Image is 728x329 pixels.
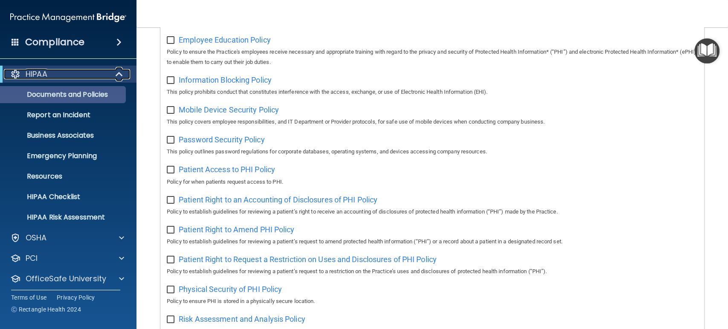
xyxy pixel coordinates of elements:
span: Mobile Device Security Policy [179,105,279,114]
img: PMB logo [10,9,126,26]
p: Resources [6,172,122,181]
p: Business Associates [6,131,122,140]
span: Employee Education Policy [179,35,271,44]
p: PCI [26,253,38,263]
span: Patient Right to an Accounting of Disclosures of PHI Policy [179,195,377,204]
p: Policy to ensure the Practice's employees receive necessary and appropriate training with regard ... [167,47,698,67]
p: HIPAA Risk Assessment [6,213,122,222]
p: Policy for when patients request access to PHI. [167,177,698,187]
p: This policy prohibits conduct that constitutes interference with the access, exchange, or use of ... [167,87,698,97]
a: Privacy Policy [57,293,95,302]
span: Password Security Policy [179,135,264,144]
p: OfficeSafe University [26,274,106,284]
p: Emergency Planning [6,152,122,160]
span: Information Blocking Policy [179,75,272,84]
p: Policy to establish guidelines for reviewing a patient’s request to a restriction on the Practice... [167,266,698,277]
span: Risk Assessment and Analysis Policy [179,315,305,323]
span: Patient Right to Amend PHI Policy [179,225,294,234]
a: Terms of Use [11,293,46,302]
a: PCI [10,253,124,263]
h4: Compliance [25,36,84,48]
a: HIPAA [10,69,124,79]
span: Physical Security of PHI Policy [179,285,282,294]
p: This policy outlines password regulations for corporate databases, operating systems, and devices... [167,147,698,157]
p: OSHA [26,233,47,243]
a: OfficeSafe University [10,274,124,284]
p: Policy to establish guidelines for reviewing a patient’s right to receive an accounting of disclo... [167,207,698,217]
span: Patient Right to Request a Restriction on Uses and Disclosures of PHI Policy [179,255,437,264]
p: Report an Incident [6,111,122,119]
span: Ⓒ Rectangle Health 2024 [11,305,81,314]
p: Policy to establish guidelines for reviewing a patient’s request to amend protected health inform... [167,237,698,247]
p: HIPAA Checklist [6,193,122,201]
p: HIPAA [26,69,47,79]
a: OSHA [10,233,124,243]
span: Patient Access to PHI Policy [179,165,275,174]
button: Open Resource Center [694,38,719,63]
p: Policy to ensure PHI is stored in a physically secure location. [167,296,698,306]
p: This policy covers employee responsibilities, and IT Department or Provider protocols, for safe u... [167,117,698,127]
p: Documents and Policies [6,90,122,99]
